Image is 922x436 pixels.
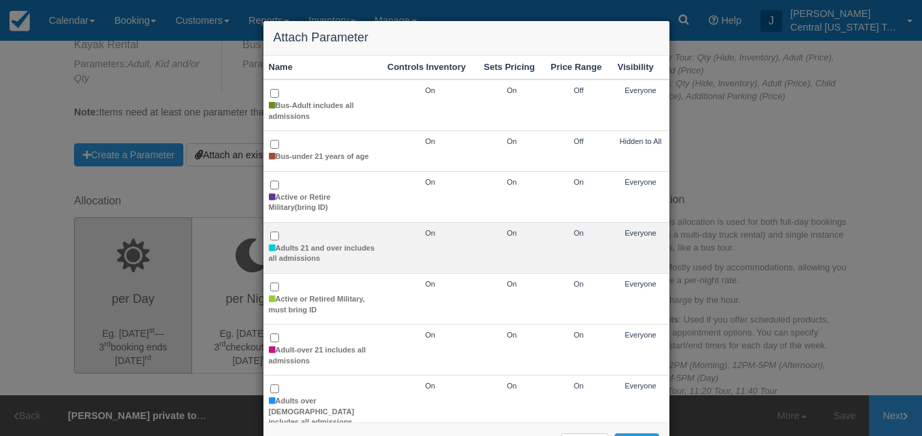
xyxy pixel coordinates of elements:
label: Active or Retire Military(bring ID) [269,192,377,213]
span: On [574,331,584,339]
span: On [506,280,517,288]
th: Name [263,56,382,80]
label: Adults 21 and over includes all admissions [269,243,377,264]
td: Everyone [612,79,669,131]
span: On [425,86,435,94]
td: Hidden to All [612,131,669,171]
label: Adults over [DEMOGRAPHIC_DATA] includes all admissions [269,396,377,428]
th: Price Range [545,56,612,80]
label: Bus-Adult includes all admissions [269,101,377,122]
h4: Attach Parameter [274,31,659,45]
span: On [574,178,584,186]
td: Everyone [612,222,669,273]
label: Bus-under 21 years of age [269,151,369,162]
span: On [506,229,517,237]
span: On [425,178,435,186]
span: On [506,86,517,94]
span: On [506,382,517,390]
th: Controls Inventory [382,56,479,80]
span: On [506,178,517,186]
span: On [425,280,435,288]
span: On [425,331,435,339]
td: Everyone [612,171,669,222]
span: Off [574,137,583,145]
th: Sets Pricing [479,56,545,80]
span: On [425,137,435,145]
span: On [574,229,584,237]
span: On [506,331,517,339]
th: Visibility [612,56,669,80]
span: On [574,280,584,288]
td: Everyone [612,274,669,325]
span: On [574,382,584,390]
span: Off [574,86,583,94]
label: Active or Retired Military, must bring ID [269,294,377,315]
span: On [425,382,435,390]
span: On [425,229,435,237]
td: Everyone [612,325,669,376]
span: On [506,137,517,145]
label: Adult-over 21 includes all admissions [269,345,377,366]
